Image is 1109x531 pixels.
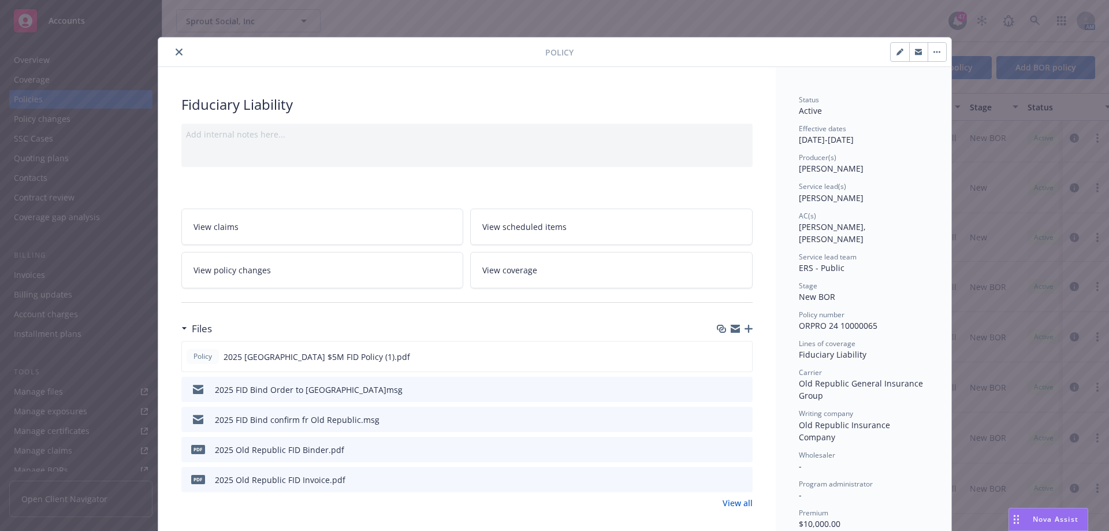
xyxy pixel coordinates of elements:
[719,351,728,363] button: download file
[799,105,822,116] span: Active
[215,444,344,456] div: 2025 Old Republic FID Binder.pdf
[799,153,836,162] span: Producer(s)
[1008,508,1088,531] button: Nova Assist
[799,320,877,331] span: ORPRO 24 10000065
[719,444,728,456] button: download file
[799,409,853,418] span: Writing company
[738,414,748,426] button: preview file
[799,181,846,191] span: Service lead(s)
[799,211,816,221] span: AC(s)
[719,474,728,486] button: download file
[799,95,819,105] span: Status
[799,310,844,320] span: Policy number
[738,474,748,486] button: preview file
[191,351,214,362] span: Policy
[799,489,802,500] span: -
[181,252,464,288] a: View policy changes
[191,475,205,484] span: pdf
[224,351,410,363] span: 2025 [GEOGRAPHIC_DATA] $5M FID Policy (1).pdf
[799,252,857,262] span: Service lead team
[215,414,379,426] div: 2025 FID Bind confirm fr Old Republic.msg
[799,192,864,203] span: [PERSON_NAME]
[799,339,855,348] span: Lines of coverage
[193,221,239,233] span: View claims
[799,124,846,133] span: Effective dates
[738,444,748,456] button: preview file
[1033,514,1078,524] span: Nova Assist
[799,124,928,146] div: [DATE] - [DATE]
[799,163,864,174] span: [PERSON_NAME]
[719,414,728,426] button: download file
[799,349,866,360] span: Fiduciary Liability
[737,351,747,363] button: preview file
[482,221,567,233] span: View scheduled items
[193,264,271,276] span: View policy changes
[799,291,835,302] span: New BOR
[192,321,212,336] h3: Files
[470,209,753,245] a: View scheduled items
[186,128,748,140] div: Add internal notes here...
[799,518,840,529] span: $10,000.00
[799,450,835,460] span: Wholesaler
[799,221,868,244] span: [PERSON_NAME], [PERSON_NAME]
[1009,508,1024,530] div: Drag to move
[799,419,892,443] span: Old Republic Insurance Company
[799,262,844,273] span: ERS - Public
[215,474,345,486] div: 2025 Old Republic FID Invoice.pdf
[799,281,817,291] span: Stage
[723,497,753,509] a: View all
[738,384,748,396] button: preview file
[545,46,574,58] span: Policy
[172,45,186,59] button: close
[799,367,822,377] span: Carrier
[482,264,537,276] span: View coverage
[215,384,403,396] div: 2025 FID Bind Order to [GEOGRAPHIC_DATA]msg
[191,445,205,454] span: pdf
[799,508,828,518] span: Premium
[799,479,873,489] span: Program administrator
[181,209,464,245] a: View claims
[470,252,753,288] a: View coverage
[799,461,802,471] span: -
[799,378,925,401] span: Old Republic General Insurance Group
[181,321,212,336] div: Files
[719,384,728,396] button: download file
[181,95,753,114] div: Fiduciary Liability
